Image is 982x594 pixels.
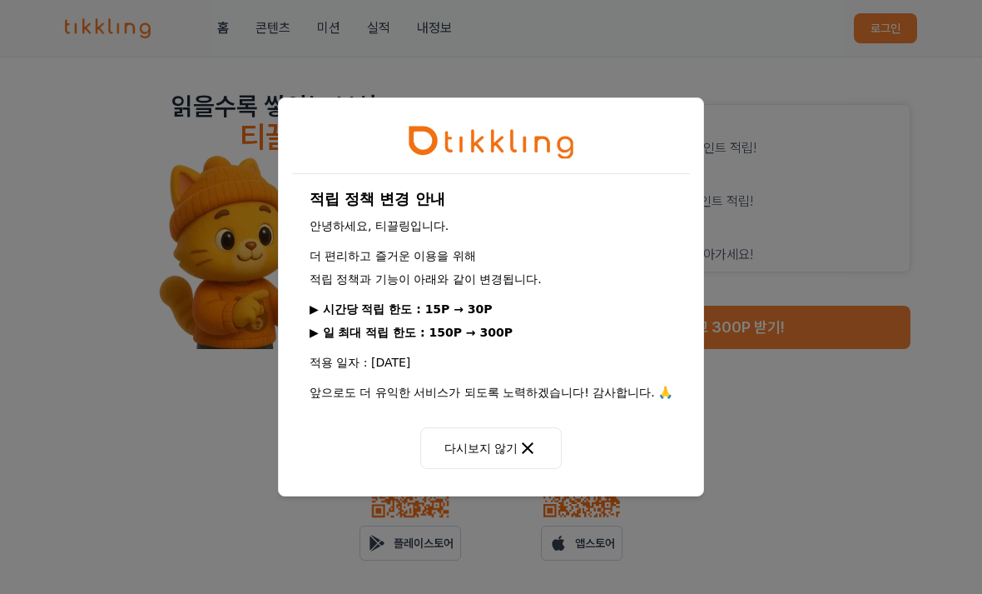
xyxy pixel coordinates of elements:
p: 안녕하세요, 티끌링입니다. [310,217,672,234]
p: 더 편리하고 즐거운 이용을 위해 [310,247,672,264]
img: tikkling_character [408,125,574,160]
p: ▶ 일 최대 적립 한도 : 150P → 300P [310,324,672,341]
h1: 적립 정책 변경 안내 [310,187,672,211]
p: ▶ 시간당 적립 한도 : 15P → 30P [310,301,672,317]
p: 적립 정책과 기능이 아래와 같이 변경됩니다. [310,271,672,287]
button: 다시보지 않기 [420,427,562,469]
p: 앞으로도 더 유익한 서비스가 되도록 노력하겠습니다! 감사합니다. 🙏 [310,384,672,401]
p: 적용 일자 : [DATE] [310,354,672,371]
